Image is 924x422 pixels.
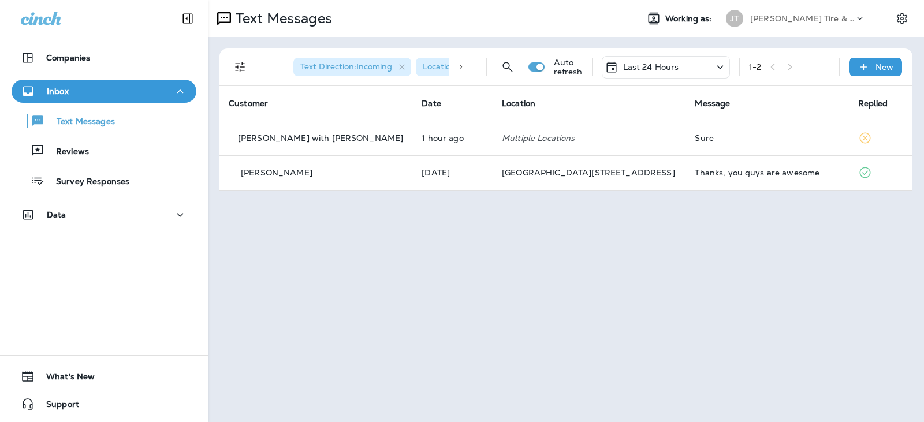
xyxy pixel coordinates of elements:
span: Location [502,98,535,109]
span: Text Direction : Incoming [300,61,392,72]
p: Data [47,210,66,219]
button: Search Messages [496,55,519,79]
p: Survey Responses [44,177,129,188]
p: Sep 26, 2025 11:18 AM [422,133,483,143]
p: Text Messages [45,117,115,128]
button: What's New [12,365,196,388]
div: Thanks, you guys are awesome [695,168,839,177]
div: Sure [695,133,839,143]
p: [PERSON_NAME] with [PERSON_NAME] [238,133,403,143]
button: Support [12,393,196,416]
button: Companies [12,46,196,69]
p: Multiple Locations [502,133,676,143]
div: 1 - 2 [749,62,761,72]
span: Message [695,98,730,109]
button: Text Messages [12,109,196,133]
button: Reviews [12,139,196,163]
span: Replied [858,98,888,109]
p: [PERSON_NAME] Tire & Auto [750,14,854,23]
p: Last 24 Hours [623,62,679,72]
span: Date [422,98,441,109]
p: Inbox [47,87,69,96]
button: Inbox [12,80,196,103]
span: Support [35,399,79,413]
span: What's New [35,372,95,386]
span: [GEOGRAPHIC_DATA][STREET_ADDRESS] [502,167,675,178]
p: New [875,62,893,72]
span: Working as: [665,14,714,24]
p: Sep 25, 2025 11:04 AM [422,168,483,177]
button: Filters [229,55,252,79]
div: JT [726,10,743,27]
p: [PERSON_NAME] [241,168,312,177]
button: Survey Responses [12,169,196,193]
p: Auto refresh [554,58,583,76]
span: Location : [GEOGRAPHIC_DATA][STREET_ADDRESS] [423,61,628,72]
button: Settings [892,8,912,29]
span: Customer [229,98,268,109]
button: Collapse Sidebar [172,7,204,30]
button: Data [12,203,196,226]
p: Text Messages [231,10,332,27]
p: Reviews [44,147,89,158]
p: Companies [46,53,90,62]
div: Text Direction:Incoming [293,58,411,76]
div: Location:[GEOGRAPHIC_DATA][STREET_ADDRESS] [416,58,624,76]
